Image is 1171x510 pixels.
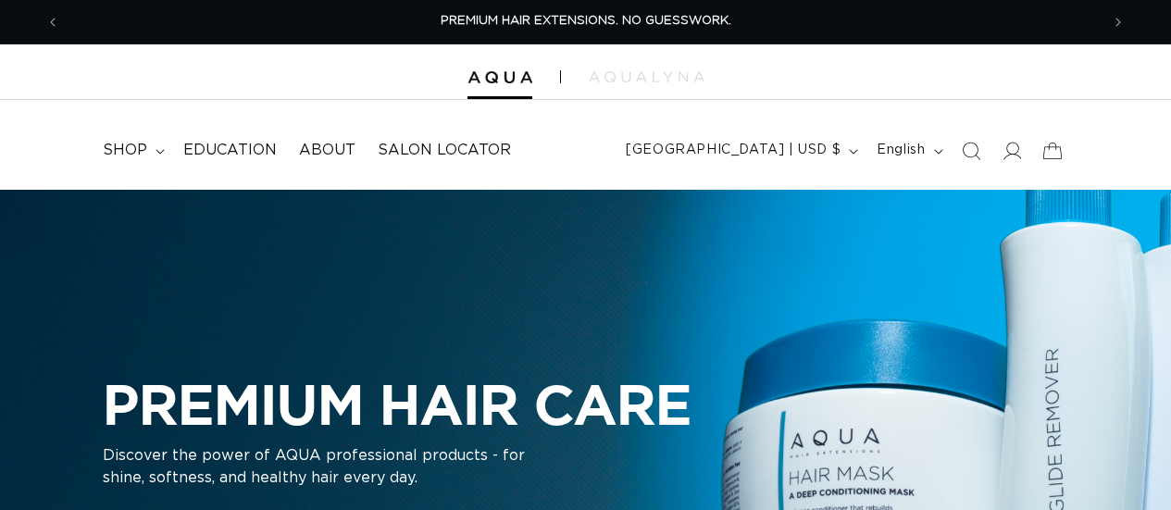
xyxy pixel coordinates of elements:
[1098,5,1139,40] button: Next announcement
[288,130,367,171] a: About
[172,130,288,171] a: Education
[299,141,355,160] span: About
[103,372,691,437] h2: PREMIUM HAIR CARE
[367,130,522,171] a: Salon Locator
[92,130,172,171] summary: shop
[32,5,73,40] button: Previous announcement
[378,141,511,160] span: Salon Locator
[103,141,147,160] span: shop
[183,141,277,160] span: Education
[441,15,731,27] span: PREMIUM HAIR EXTENSIONS. NO GUESSWORK.
[866,133,950,168] button: English
[615,133,866,168] button: [GEOGRAPHIC_DATA] | USD $
[951,131,991,171] summary: Search
[467,71,532,84] img: Aqua Hair Extensions
[103,444,566,489] p: Discover the power of AQUA professional products - for shine, softness, and healthy hair every day.
[626,141,841,160] span: [GEOGRAPHIC_DATA] | USD $
[877,141,925,160] span: English
[589,71,704,82] img: aqualyna.com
